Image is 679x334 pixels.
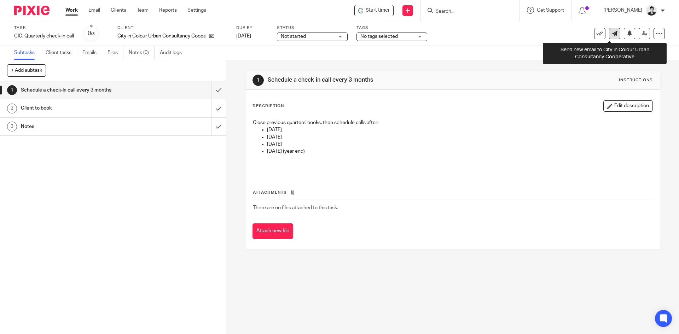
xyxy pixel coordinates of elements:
div: Instructions [619,77,653,83]
p: Description [253,103,284,109]
span: There are no files attached to this task. [253,205,338,210]
div: 0 [88,29,95,37]
a: Subtasks [14,46,40,60]
h1: Schedule a check-in call every 3 months [268,76,468,84]
label: Status [277,25,348,31]
h1: Client to book [21,103,143,113]
a: Settings [187,7,206,14]
label: Client [117,25,227,31]
img: squarehead.jpg [646,5,657,16]
a: Clients [111,7,126,14]
a: Emails [82,46,102,60]
h1: Schedule a check-in call every 3 months [21,85,143,95]
a: Notes (0) [129,46,155,60]
button: Edit description [603,100,653,112]
div: 2 [7,104,17,113]
span: [DATE] [236,34,251,39]
p: [PERSON_NAME] [603,7,642,14]
p: [DATE] [267,126,652,133]
a: Reports [159,7,177,14]
button: Attach new file [253,223,293,239]
input: Search [435,8,498,15]
p: City in Colour Urban Consultancy Cooperative [117,33,205,40]
p: [DATE] [267,134,652,141]
label: Task [14,25,74,31]
p: Close previous quarters' books, then schedule calls after: [253,119,652,126]
span: No tags selected [360,34,398,39]
label: Tags [356,25,427,31]
span: Attachments [253,191,287,194]
div: 1 [7,85,17,95]
div: City in Colour Urban Consultancy Cooperative - CIC: Quarterly check-in call [354,5,394,16]
h1: Notes [21,121,143,132]
a: Work [65,7,78,14]
p: [DATE] [267,141,652,148]
span: Not started [281,34,306,39]
small: /3 [91,32,95,36]
a: Files [108,46,123,60]
div: CIC: Quarterly check-in call [14,33,74,40]
p: [DATE] (year end) [267,148,652,155]
span: Get Support [537,8,564,13]
label: Due by [236,25,268,31]
span: Start timer [366,7,390,14]
a: Client tasks [46,46,77,60]
img: Pixie [14,6,50,15]
a: Audit logs [160,46,187,60]
div: 3 [7,122,17,131]
button: + Add subtask [7,64,46,76]
div: 1 [253,75,264,86]
a: Team [137,7,149,14]
a: Email [88,7,100,14]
